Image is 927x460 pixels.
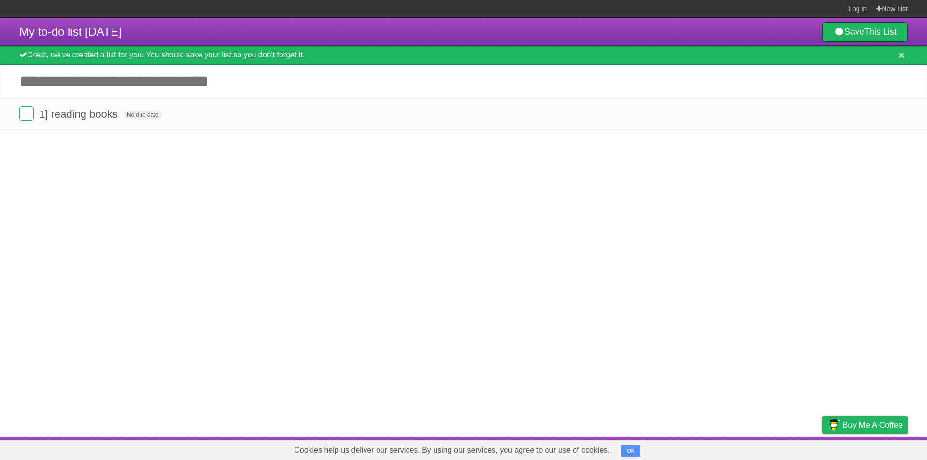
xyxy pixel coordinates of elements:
span: 1] reading books [39,108,120,120]
a: SaveThis List [822,22,908,42]
span: My to-do list [DATE] [19,25,122,38]
span: Buy me a coffee [843,417,903,433]
a: Buy me a coffee [822,416,908,434]
a: Developers [726,439,765,458]
a: Suggest a feature [847,439,908,458]
img: Buy me a coffee [827,417,840,433]
b: This List [864,27,897,37]
a: Terms [777,439,798,458]
label: Done [19,106,34,121]
span: No due date [123,111,162,119]
span: Cookies help us deliver our services. By using our services, you agree to our use of cookies. [284,441,619,460]
a: About [694,439,714,458]
button: OK [621,445,640,457]
a: Privacy [810,439,835,458]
